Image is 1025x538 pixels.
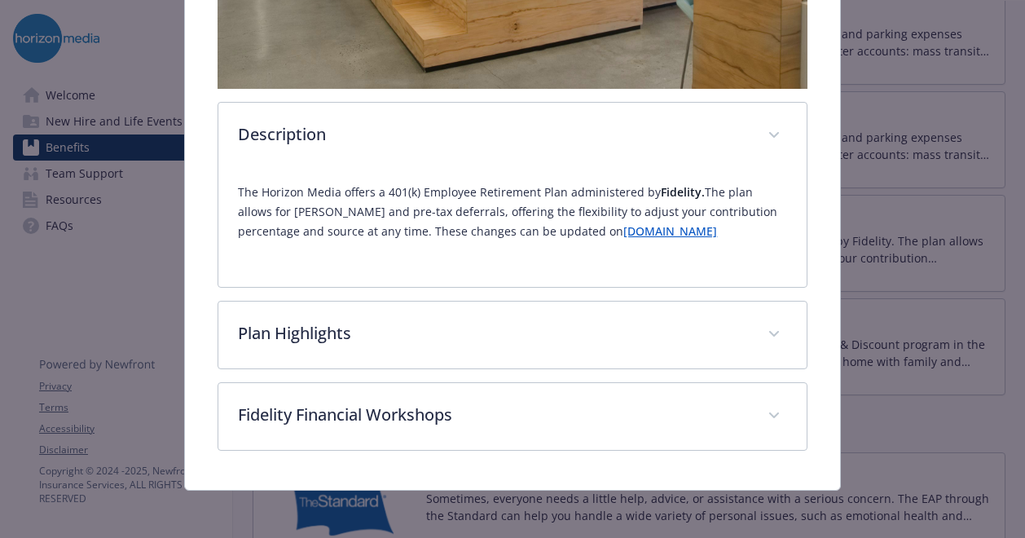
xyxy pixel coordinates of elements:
[238,122,747,147] p: Description
[218,103,806,170] div: Description
[218,302,806,368] div: Plan Highlights
[238,403,747,427] p: Fidelity Financial Workshops
[623,223,717,239] a: [DOMAIN_NAME]
[218,170,806,287] div: Description
[218,383,806,450] div: Fidelity Financial Workshops
[661,184,705,200] strong: Fidelity.
[238,183,786,241] p: The Horizon Media offers a 401(k) Employee Retirement Plan administered by The plan allows for [P...
[238,321,747,346] p: Plan Highlights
